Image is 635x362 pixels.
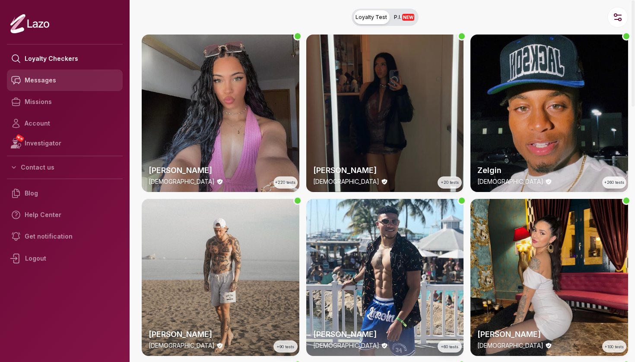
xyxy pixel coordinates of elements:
[15,134,25,142] span: NEW
[142,199,299,356] a: thumbchecker[PERSON_NAME][DEMOGRAPHIC_DATA]+90 tests
[605,344,624,350] span: +100 tests
[7,247,123,270] div: Logout
[477,341,543,350] p: [DEMOGRAPHIC_DATA]
[142,35,299,192] a: thumbchecker[PERSON_NAME][DEMOGRAPHIC_DATA]+220 tests
[306,199,464,356] a: thumbchecker[PERSON_NAME][DEMOGRAPHIC_DATA]+60 tests
[7,134,123,152] a: NEWInvestigator
[7,204,123,226] a: Help Center
[441,179,459,186] span: +20 tests
[7,48,123,69] a: Loyalty Checkers
[7,160,123,175] button: Contact us
[313,341,379,350] p: [DEMOGRAPHIC_DATA]
[604,179,624,186] span: +260 tests
[402,14,414,21] span: NEW
[149,328,292,340] h2: [PERSON_NAME]
[149,164,292,176] h2: [PERSON_NAME]
[441,344,458,350] span: +60 tests
[313,164,457,176] h2: [PERSON_NAME]
[7,226,123,247] a: Get notification
[306,199,464,356] img: checker
[470,35,628,192] img: checker
[277,344,294,350] span: +90 tests
[7,69,123,91] a: Messages
[7,113,123,134] a: Account
[470,199,628,356] a: thumbchecker[PERSON_NAME][DEMOGRAPHIC_DATA]+100 tests
[313,328,457,340] h2: [PERSON_NAME]
[149,177,215,186] p: [DEMOGRAPHIC_DATA]
[306,35,464,192] img: checker
[313,177,379,186] p: [DEMOGRAPHIC_DATA]
[142,199,299,356] img: checker
[356,14,387,21] span: Loyalty Test
[394,14,414,21] span: P.I.
[149,341,215,350] p: [DEMOGRAPHIC_DATA]
[306,35,464,192] a: thumbchecker[PERSON_NAME][DEMOGRAPHIC_DATA]+20 tests
[470,35,628,192] a: thumbcheckerZelgin[DEMOGRAPHIC_DATA]+260 tests
[7,91,123,113] a: Missions
[477,164,621,176] h2: Zelgin
[477,177,543,186] p: [DEMOGRAPHIC_DATA]
[7,183,123,204] a: Blog
[470,199,628,356] img: checker
[477,328,621,340] h2: [PERSON_NAME]
[275,179,295,186] span: +220 tests
[142,35,299,192] img: checker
